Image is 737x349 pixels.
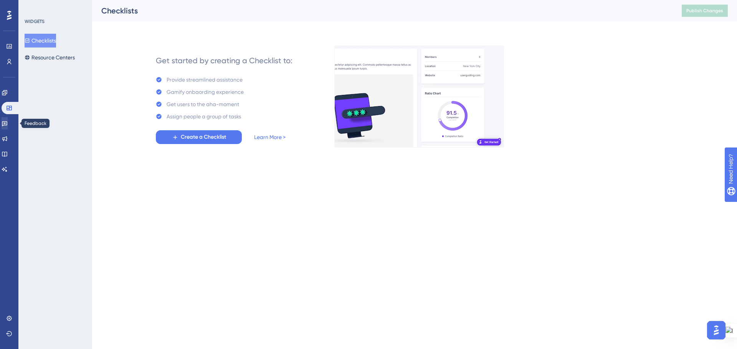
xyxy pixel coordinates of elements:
[167,75,243,84] div: Provide streamlined assistance
[181,133,226,142] span: Create a Checklist
[686,8,723,14] span: Publish Changes
[705,319,728,342] iframe: UserGuiding AI Assistant Launcher
[156,130,242,144] button: Create a Checklist
[25,51,75,64] button: Resource Centers
[167,100,239,109] div: Get users to the aha-moment
[167,87,244,97] div: Gamify onbaording experience
[682,5,728,17] button: Publish Changes
[334,46,504,147] img: e28e67207451d1beac2d0b01ddd05b56.gif
[167,112,241,121] div: Assign people a group of tasks
[156,55,292,66] div: Get started by creating a Checklist to:
[101,5,663,16] div: Checklists
[25,18,45,25] div: WIDGETS
[25,34,56,48] button: Checklists
[18,2,48,11] span: Need Help?
[254,133,286,142] a: Learn More >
